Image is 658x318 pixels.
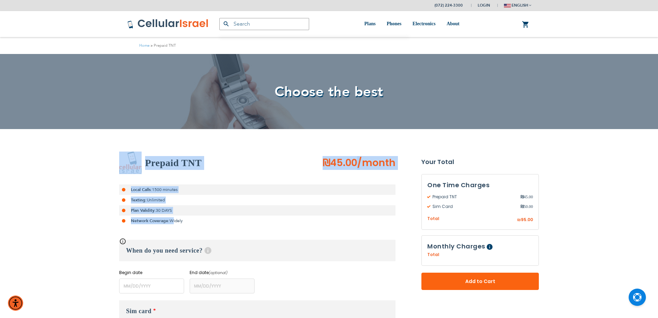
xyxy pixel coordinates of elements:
[150,42,176,49] li: Prepaid TNT
[427,203,521,210] span: Sim Card
[357,156,395,170] span: /month
[427,194,521,200] span: Prepaid TNT
[127,19,209,29] img: Cellular Israel Logo
[444,278,516,285] span: Add to Cart
[521,203,533,210] span: 50.00
[427,242,485,251] span: Monthly Charges
[521,194,533,200] span: 45.00
[435,3,463,8] a: (072) 224-3300
[131,208,156,213] strong: Plan Validity:
[478,3,490,8] span: Login
[504,0,531,10] button: english
[119,216,395,226] li: Widely
[427,252,439,258] span: Total
[427,180,533,190] h3: One Time Charges
[145,156,202,170] h2: Prepaid TNT
[131,197,147,203] strong: Texting:
[119,152,142,174] img: Prepaid TNT
[521,217,533,222] span: 95.00
[517,217,521,223] span: ₪
[119,240,395,261] h3: When do you need service?
[447,11,459,37] a: About
[139,43,150,48] a: Home
[119,279,184,293] input: MM/DD/YYYY
[487,244,493,250] span: Help
[190,279,255,293] input: MM/DD/YYYY
[131,218,170,224] strong: Network Coverage:
[387,11,401,37] a: Phones
[521,194,524,200] span: ₪
[119,270,184,276] label: Begin date
[131,187,152,192] strong: Local Calls:
[204,247,211,254] span: Help
[412,11,436,37] a: Electronics
[275,82,383,101] span: Choose the best
[119,195,395,205] li: Unlimited
[219,18,309,30] input: Search
[387,21,401,26] span: Phones
[364,21,376,26] span: Plans
[209,270,228,275] i: (optional)
[8,296,23,311] div: Accessibility Menu
[119,205,395,216] li: 30 DAYS
[364,11,376,37] a: Plans
[126,308,152,315] span: Sim card
[421,157,539,167] strong: Your Total
[447,21,459,26] span: About
[521,203,524,210] span: ₪
[190,270,255,276] label: End date
[323,156,357,170] span: ₪45.00
[504,4,511,8] img: english
[427,216,439,222] span: Total
[119,184,395,195] li: 1500 minutes
[421,273,539,290] button: Add to Cart
[412,21,436,26] span: Electronics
